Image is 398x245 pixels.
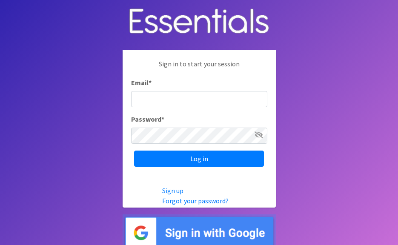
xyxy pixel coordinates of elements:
[149,78,152,87] abbr: required
[162,186,183,195] a: Sign up
[131,77,152,88] label: Email
[161,115,164,123] abbr: required
[131,59,267,77] p: Sign in to start your session
[131,114,164,124] label: Password
[162,197,229,205] a: Forgot your password?
[134,151,264,167] input: Log in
